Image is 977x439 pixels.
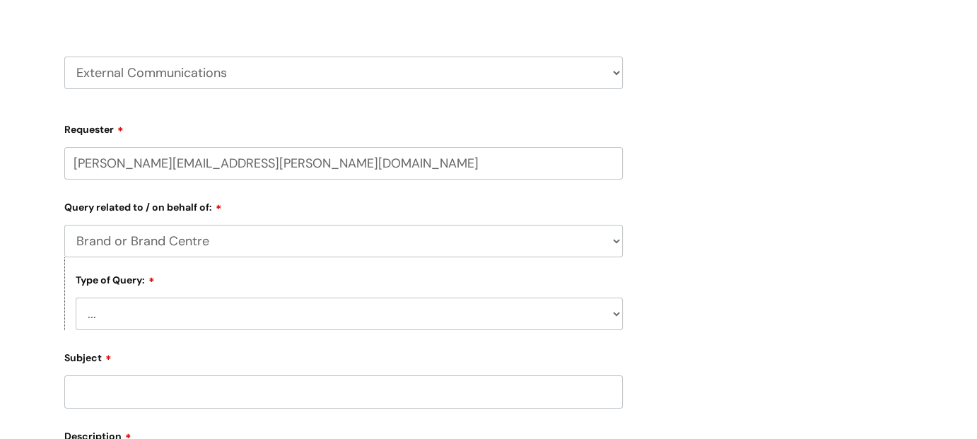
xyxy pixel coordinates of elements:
[64,197,623,213] label: Query related to / on behalf of:
[64,119,623,136] label: Requester
[64,347,623,364] label: Subject
[64,147,623,180] input: Email
[76,272,155,286] label: Type of Query:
